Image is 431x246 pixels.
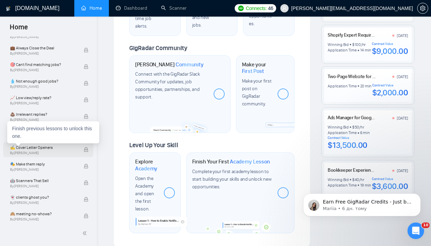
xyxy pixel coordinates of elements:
[84,48,88,53] span: lock
[352,42,355,47] div: $
[359,177,364,182] div: /hr
[84,214,88,218] span: lock
[352,177,355,182] div: $
[355,177,359,182] div: 40
[242,68,264,75] span: First Post
[7,121,99,143] div: Finish previous lessons to unlock this one.
[203,221,279,233] img: academy-bg.png
[10,161,76,168] span: 🎭 Make them reply
[135,61,204,68] h1: [PERSON_NAME]
[328,47,356,53] div: Application Time
[282,6,287,11] span: user
[10,61,76,68] span: 🎯 Can't find matching jobs?
[360,83,372,89] div: 20 min
[129,44,187,52] span: GigRadar Community
[397,74,408,79] div: [DATE]
[10,118,76,122] span: By [PERSON_NAME]
[407,223,424,239] iframe: Intercom live chat
[293,179,431,227] iframe: Intercom notifications повідомлення
[372,177,408,181] div: Contract Value
[84,64,88,69] span: lock
[238,6,244,11] img: upwork-logo.png
[372,42,408,46] div: Contract Value
[10,45,76,51] span: 💼 Always Close the Deal
[10,201,76,205] span: By [PERSON_NAME]
[10,194,76,201] span: 👻 clients ghost you?
[242,61,272,75] h1: Make your
[84,180,88,185] span: lock
[397,115,408,121] div: [DATE]
[328,32,376,38] a: Shopify Expert Required
[10,111,76,118] span: 💩 Irrelevant replies?
[192,158,270,165] h1: Finish Your First
[360,47,372,53] div: 14 min
[328,124,348,130] div: Winning Bid
[10,177,76,184] span: 🤖 Scanners That Sell
[82,230,89,237] span: double-left
[422,223,430,228] span: 10
[372,83,408,87] div: Contract Value
[10,217,76,221] span: By [PERSON_NAME]
[10,144,76,151] span: ✍️ Cover Letter Openers
[352,124,355,130] div: $
[372,46,408,56] div: $9,000.00
[10,85,76,89] span: By [PERSON_NAME]
[242,78,272,107] span: Make your first post on GigRadar community.
[84,114,88,119] span: lock
[266,123,295,127] img: firstpost-bg.png
[328,177,348,182] div: Winning Bid
[129,141,178,149] span: Level Up Your Skill
[417,3,428,14] button: setting
[84,197,88,202] span: lock
[328,115,394,121] a: Ads Manager for Google and Meta
[230,158,270,165] span: Academy Lesson
[10,51,76,56] span: By [PERSON_NAME]
[397,33,408,38] div: [DATE]
[328,83,356,89] div: Application Time
[135,217,187,227] img: explore-academy-bg.png
[397,168,408,173] div: [DATE]
[135,71,200,100] span: Connect with the GigRadar Slack Community for updates, job opportunities, partnerships, and support.
[10,210,76,217] span: 🙈 meeting no-shows?
[84,81,88,86] span: lock
[135,165,157,172] span: Academy
[10,94,76,101] span: 📈 Low view/reply rate?
[10,101,76,105] span: By [PERSON_NAME]
[6,3,11,14] img: logo
[10,151,76,155] span: By [PERSON_NAME]
[135,176,154,212] span: Open the Academy and open the first lesson.
[10,168,76,172] span: By [PERSON_NAME]
[328,136,367,140] div: Contract Value
[84,164,88,169] span: lock
[10,68,76,72] span: By [PERSON_NAME]
[81,5,102,11] a: homeHome
[84,147,88,152] span: lock
[268,4,273,12] span: 46
[10,184,76,188] span: By [PERSON_NAME]
[328,42,348,47] div: Winning Bid
[328,130,356,135] div: Application Time
[417,6,428,11] a: setting
[360,130,370,135] div: 6 min
[161,5,187,11] a: searchScanner
[359,124,364,130] div: /hr
[10,35,76,39] span: By [PERSON_NAME]
[328,167,401,173] a: Bookkeeper Experienced with Stripe
[116,5,147,11] a: dashboardDashboard
[10,78,76,85] span: 💧 Not enough good jobs?
[4,22,34,37] span: Home
[246,4,266,12] span: Connects:
[372,87,408,98] div: $2,000.00
[176,61,204,68] span: Community
[355,124,359,130] div: 50
[192,169,272,190] span: Complete your first academy lesson to start building your skills and unlock new opportunities.
[150,118,210,133] img: slackcommunity-bg.png
[361,42,366,47] div: /hr
[328,140,367,150] div: $13,500.00
[135,158,158,172] h1: Explore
